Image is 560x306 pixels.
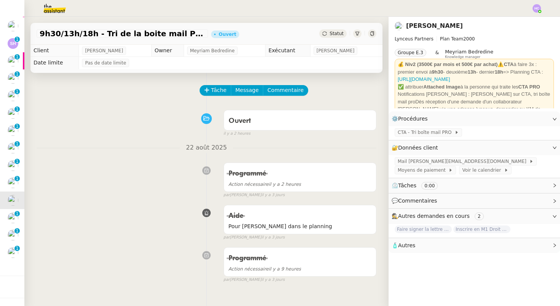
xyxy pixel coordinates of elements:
[423,84,460,90] strong: Attached Image
[398,166,448,174] span: Moyens de paiement
[229,255,266,262] span: Programmé
[16,89,19,96] p: 1
[265,45,310,57] td: Exécutant
[219,32,236,37] div: Ouvert
[392,143,441,152] span: 🔐
[398,90,551,120] div: Notifications [PERSON_NAME] : [PERSON_NAME] sur CTA, tri boîte mail proDès réception d'une demand...
[494,69,503,75] strong: 18h
[16,37,19,43] p: 1
[398,116,428,122] span: Procédures
[504,61,514,67] strong: CTA
[14,106,20,112] nz-badge-sup: 1
[224,234,285,241] small: [PERSON_NAME]
[224,192,230,198] span: par
[389,111,560,126] div: ⚙️Procédures
[389,140,560,155] div: 🔐Données client
[180,143,233,153] span: 22 août 2025
[229,266,301,272] span: il y a 9 heures
[445,49,493,59] app-user-label: Knowledge manager
[398,145,438,151] span: Données client
[8,38,18,49] img: svg
[40,30,205,37] span: 9h30/13h/18h - Tri de la boite mail PRO - 22 août 2025
[389,178,560,193] div: ⏲️Tâches 0:00
[30,45,79,57] td: Client
[16,159,19,166] p: 1
[261,192,285,198] span: il y a 3 jours
[440,36,463,42] span: Plan Team
[261,234,285,241] span: il y a 3 jours
[398,213,470,219] span: Autres demandes en cours
[14,71,20,77] nz-badge-sup: 1
[235,86,259,95] span: Message
[14,89,20,94] nz-badge-sup: 1
[16,141,19,148] p: 1
[229,182,269,187] span: Action nécessaire
[395,49,426,56] nz-tag: Groupe E.3
[8,213,18,223] img: users%2F06kvAzKMBqOxjLu2eDiYSZRFz222%2Favatar%2F9cfe4db0-b568-4f56-b615-e3f13251bd5a
[392,213,487,219] span: 🕵️
[263,85,308,96] button: Commentaire
[229,182,301,187] span: il y a 2 heures
[421,182,438,190] nz-tag: 0:00
[392,242,415,248] span: 🧴
[151,45,184,57] td: Owner
[229,118,251,124] span: Ouvert
[475,213,484,220] nz-tag: 2
[261,277,285,283] span: il y a 3 jours
[14,141,20,147] nz-badge-sup: 1
[533,4,541,13] img: svg
[16,211,19,218] p: 1
[14,211,20,216] nz-badge-sup: 1
[229,213,243,219] span: Aide
[224,277,230,283] span: par
[468,69,476,75] strong: 13h
[229,170,266,177] span: Programmé
[16,176,19,183] p: 1
[8,73,18,84] img: users%2F06kvAzKMBqOxjLu2eDiYSZRFz222%2Favatar%2F9cfe4db0-b568-4f56-b615-e3f13251bd5a
[16,228,19,235] p: 1
[8,143,18,153] img: users%2F06kvAzKMBqOxjLu2eDiYSZRFz222%2Favatar%2F9cfe4db0-b568-4f56-b615-e3f13251bd5a
[224,192,285,198] small: [PERSON_NAME]
[224,234,230,241] span: par
[406,22,463,29] a: [PERSON_NAME]
[398,83,551,91] div: ✅ attribuer à la personne qui traite les
[398,61,498,67] strong: 💰 Niv2 (3500€ par mois et 500€ par achat)
[14,246,20,251] nz-badge-sup: 1
[392,198,440,204] span: 💬
[395,36,434,42] span: Lynceus Partners
[8,247,18,258] img: users%2Fa6PbEmLwvGXylUqKytRPpDpAx153%2Favatar%2Ffanny.png
[30,57,79,69] td: Date limite
[16,124,19,130] p: 1
[8,230,18,240] img: users%2Fa6PbEmLwvGXylUqKytRPpDpAx153%2Favatar%2Ffanny.png
[14,228,20,234] nz-badge-sup: 1
[445,55,480,59] span: Knowledge manager
[8,160,18,171] img: users%2Fa6PbEmLwvGXylUqKytRPpDpAx153%2Favatar%2Ffanny.png
[398,129,454,136] span: CTA - Tri boîte mail PRO
[224,277,285,283] small: [PERSON_NAME]
[224,130,251,137] span: il y a 2 heures
[8,90,18,101] img: users%2F06kvAzKMBqOxjLu2eDiYSZRFz222%2Favatar%2F9cfe4db0-b568-4f56-b615-e3f13251bd5a
[435,49,439,59] span: &
[330,31,344,36] span: Statut
[14,159,20,164] nz-badge-sup: 1
[445,49,493,55] span: Meyriam Bedredine
[8,195,18,206] img: users%2FTDxDvmCjFdN3QFePFNGdQUcJcQk1%2Favatar%2F0cfb3a67-8790-4592-a9ec-92226c678442
[14,54,20,60] nz-badge-sup: 1
[398,76,450,82] a: [URL][DOMAIN_NAME]
[190,47,235,55] span: Meyriam Bedredine
[395,22,403,30] img: users%2FTDxDvmCjFdN3QFePFNGdQUcJcQk1%2Favatar%2F0cfb3a67-8790-4592-a9ec-92226c678442
[14,124,20,129] nz-badge-sup: 1
[453,225,510,233] span: Inscrire en M1 Droit des affaires
[267,86,304,95] span: Commentaire
[392,114,431,123] span: ⚙️
[389,209,560,224] div: 🕵️Autres demandes en cours 2
[389,193,560,208] div: 💬Commentaires
[85,47,123,55] span: [PERSON_NAME]
[229,222,371,231] span: Pour [PERSON_NAME] dans le planning
[14,37,20,42] nz-badge-sup: 1
[8,108,18,119] img: users%2F06kvAzKMBqOxjLu2eDiYSZRFz222%2Favatar%2F9cfe4db0-b568-4f56-b615-e3f13251bd5a
[8,177,18,188] img: users%2Fo4K84Ijfr6OOM0fa5Hz4riIOf4g2%2Favatar%2FChatGPT%20Image%201%20aou%CC%82t%202025%2C%2010_2...
[518,84,540,90] strong: CTA PRO
[398,182,416,188] span: Tâches
[398,242,415,248] span: Autres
